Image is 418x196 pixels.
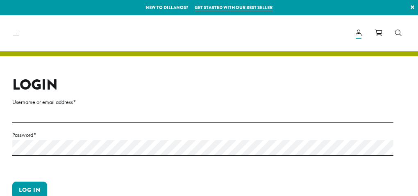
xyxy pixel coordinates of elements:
a: Search [388,26,408,40]
label: Password [12,130,393,140]
a: Get started with our best seller [195,4,273,11]
label: Username or email address [12,97,393,107]
h2: Login [12,76,393,94]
